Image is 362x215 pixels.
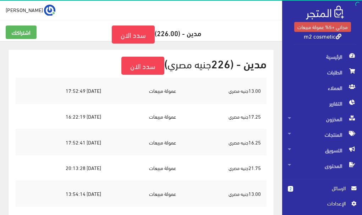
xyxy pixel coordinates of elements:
[294,199,345,207] span: اﻹعدادات
[6,26,276,44] h5: مدين - (226.00)
[288,49,356,64] span: الرئيسية
[288,96,356,111] span: التقارير
[107,129,181,155] td: عمولة مبيعات
[16,57,267,75] h2: مدين - (226 )
[288,184,356,199] a: 2 الرسائل
[282,64,362,80] a: الطلبات
[288,199,356,211] a: اﻹعدادات
[282,127,362,142] a: المنتجات
[182,78,267,104] td: 13.00
[182,181,267,206] td: 13.00
[16,104,107,130] td: [DATE] 16:22:19
[182,104,267,130] td: 17.25
[229,138,248,147] small: جنيه مصري
[288,158,356,174] span: المحتوى
[16,181,107,206] td: [DATE] 13:54:14
[168,55,211,73] small: جنيه مصري
[112,26,155,44] a: سدد الان
[16,129,107,155] td: [DATE] 17:52:41
[288,111,356,127] span: المخزون
[182,155,267,181] td: 21.75
[6,5,43,14] span: [PERSON_NAME]
[107,155,181,181] td: عمولة مبيعات
[282,158,362,174] a: المحتوى
[229,164,248,172] small: جنيه مصري
[107,181,181,206] td: عمولة مبيعات
[288,80,356,96] span: العملاء
[229,189,248,198] small: جنيه مصري
[107,78,181,104] td: عمولة مبيعات
[282,111,362,127] a: المخزون
[107,104,181,130] td: عمولة مبيعات
[229,112,248,121] small: جنيه مصري
[282,96,362,111] a: التقارير
[288,64,356,80] span: الطلبات
[121,57,164,75] a: سدد الان
[6,4,55,16] a: ... [PERSON_NAME]
[288,127,356,142] span: المنتجات
[304,31,341,41] a: m2 cosmetic
[182,129,267,155] td: 16.25
[282,49,362,64] a: الرئيسية
[16,78,107,104] td: [DATE] 17:52:49
[288,186,293,192] span: 2
[288,142,356,158] span: التسويق
[294,22,351,32] a: مجاني +5% عمولة مبيعات
[44,5,55,16] img: ...
[229,86,248,95] small: جنيه مصري
[282,80,362,96] a: العملاء
[306,6,344,19] img: .
[6,26,37,39] a: اشتراكك
[299,184,346,192] span: الرسائل
[16,155,107,181] td: [DATE] 20:13:28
